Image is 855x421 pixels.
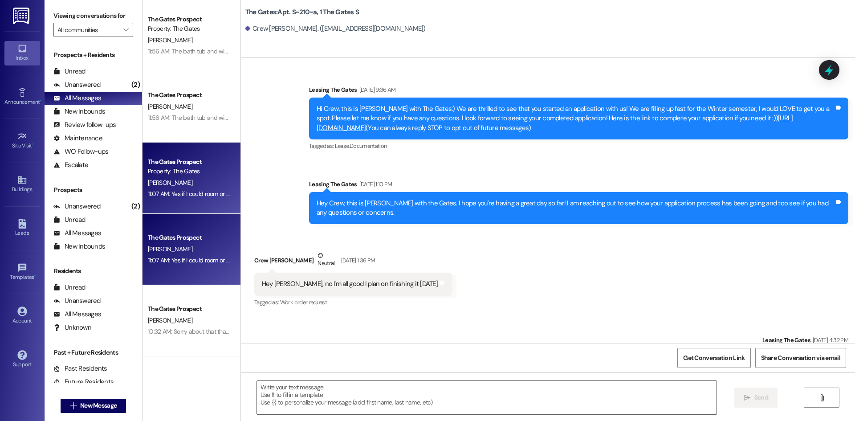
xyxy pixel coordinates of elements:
span: [PERSON_NAME] [148,316,192,324]
div: Unread [53,283,85,292]
div: The Gates Prospect [148,15,230,24]
a: Templates • [4,260,40,284]
a: [URL][DOMAIN_NAME] [317,114,793,132]
span: [PERSON_NAME] [148,36,192,44]
label: Viewing conversations for [53,9,133,23]
div: Hi Crew, this is [PERSON_NAME] with The Gates:) We are thrilled to see that you started an applic... [317,104,834,133]
input: All communities [57,23,119,37]
a: Site Visit • [4,129,40,153]
span: New Message [80,401,117,410]
div: All Messages [53,94,101,103]
div: Unknown [53,323,91,332]
button: Send [734,388,778,408]
div: [DATE] 4:32 PM [810,335,848,345]
b: The Gates: Apt. S~210~a, 1 The Gates S [245,8,359,17]
span: Get Conversation Link [683,353,745,363]
div: All Messages [53,310,101,319]
div: New Inbounds [53,107,105,116]
div: 10:32 AM: Sorry about that thank you! [148,327,244,335]
div: (2) [129,200,142,213]
i:  [818,394,825,401]
button: New Message [61,399,126,413]
div: 11:07 AM: Yes if I could room or be in the same apartment as [PERSON_NAME] please [148,190,366,198]
div: All Messages [53,229,101,238]
div: Residents [45,266,142,276]
div: Past + Future Residents [45,348,142,357]
div: Maintenance [53,134,102,143]
div: Escalate [53,160,88,170]
span: • [40,98,41,104]
div: [DATE] 1:10 PM [357,180,392,189]
div: 11:56 AM: The bath tub and window added up to $55 i belive [148,47,304,55]
div: WO Follow-ups [53,147,108,156]
div: Past Residents [53,364,107,373]
div: (2) [129,78,142,92]
div: Review follow-ups [53,120,116,130]
button: Share Conversation via email [755,348,846,368]
div: Leasing The Gates [762,335,848,348]
span: Share Conversation via email [761,353,840,363]
span: [PERSON_NAME] [148,102,192,110]
i:  [123,26,128,33]
span: Work order request [280,298,327,306]
div: Hey Crew, this is [PERSON_NAME] with the Gates. I hope you're having a great day so far! I am rea... [317,199,834,218]
div: Unanswered [53,202,101,211]
button: Get Conversation Link [677,348,750,368]
div: Tagged as: [254,296,452,309]
div: Crew [PERSON_NAME] [254,251,452,273]
div: Prospects [45,185,142,195]
div: The Gates Prospect [148,90,230,100]
span: [PERSON_NAME] [148,245,192,253]
a: Buildings [4,172,40,196]
i:  [70,402,77,409]
div: Crew [PERSON_NAME]. ([EMAIL_ADDRESS][DOMAIN_NAME]) [245,24,426,33]
div: Unread [53,215,85,225]
div: Property: The Gates [148,167,230,176]
div: Leasing The Gates [309,85,848,98]
a: Account [4,304,40,328]
a: Leads [4,216,40,240]
div: Tagged as: [309,139,848,152]
div: [DATE] 1:36 PM [339,256,375,265]
div: 11:07 AM: Yes if I could room or be in the same apartment as [PERSON_NAME] please [148,256,366,264]
img: ResiDesk Logo [13,8,31,24]
span: Send [754,393,768,402]
div: Prospects + Residents [45,50,142,60]
span: • [32,141,33,147]
div: Neutral [316,251,336,270]
div: New Inbounds [53,242,105,251]
div: [DATE] 9:36 AM [357,85,396,94]
span: Lease , [335,142,350,150]
i:  [744,394,750,401]
div: The Gates Prospect [148,157,230,167]
div: 11:56 AM: The bath tub and window added up to $55 i belive [148,114,304,122]
div: Hey [PERSON_NAME], no I'm all good I plan on finishing it [DATE] [262,279,438,289]
span: Documentation [350,142,387,150]
div: Unread [53,67,85,76]
div: Future Residents [53,377,114,387]
div: Unanswered [53,80,101,90]
div: The Gates Prospect [148,304,230,314]
a: Inbox [4,41,40,65]
div: Leasing The Gates [309,180,848,192]
div: Unanswered [53,296,101,306]
div: Property: The Gates [148,24,230,33]
span: • [34,273,36,279]
span: [PERSON_NAME] [148,179,192,187]
a: Support [4,347,40,372]
div: The Gates Prospect [148,233,230,242]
